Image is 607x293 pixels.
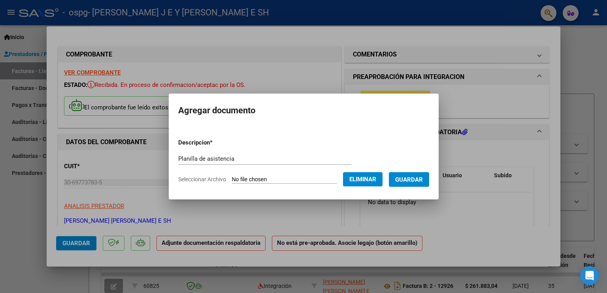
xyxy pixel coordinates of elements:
[580,266,599,285] div: Open Intercom Messenger
[343,172,383,186] button: Eliminar
[178,103,429,118] h2: Agregar documento
[349,176,376,183] span: Eliminar
[395,176,423,183] span: Guardar
[389,172,429,187] button: Guardar
[178,138,254,147] p: Descripcion
[178,176,226,182] span: Seleccionar Archivo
